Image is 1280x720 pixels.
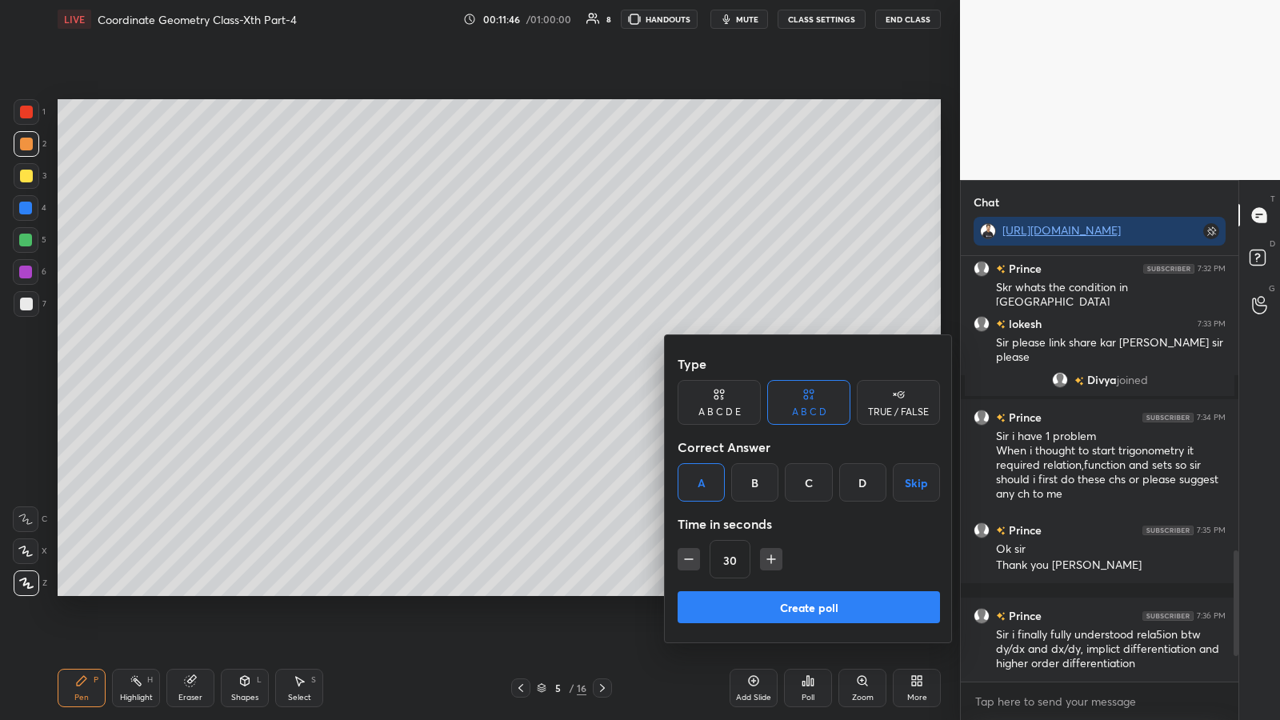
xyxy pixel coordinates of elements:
div: C [785,463,832,502]
div: A [678,463,725,502]
div: Correct Answer [678,431,940,463]
div: Time in seconds [678,508,940,540]
div: B [731,463,778,502]
button: Skip [893,463,940,502]
button: Create poll [678,591,940,623]
div: TRUE / FALSE [868,407,929,417]
div: Type [678,348,940,380]
div: D [839,463,886,502]
div: A B C D [792,407,826,417]
div: A B C D E [698,407,741,417]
